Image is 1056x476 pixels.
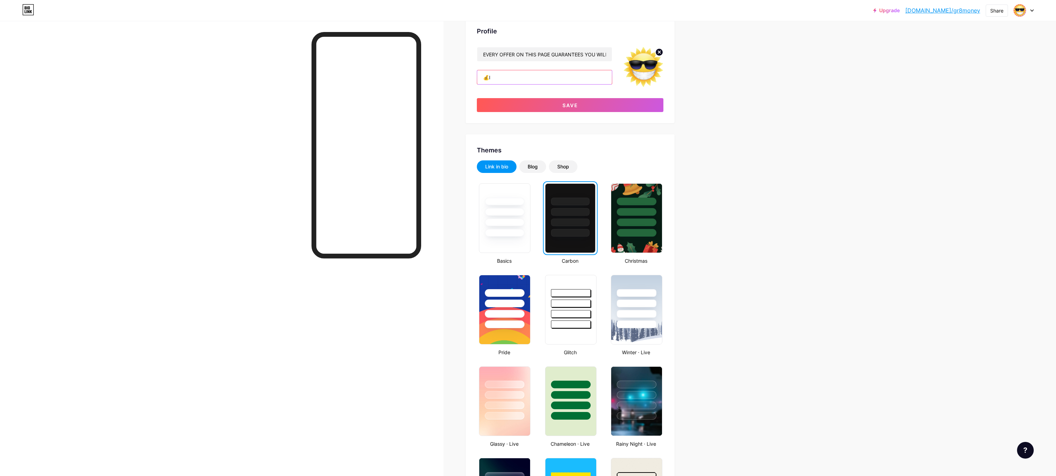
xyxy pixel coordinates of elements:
[477,47,612,61] input: Name
[990,7,1003,14] div: Share
[609,349,663,356] div: Winter · Live
[609,257,663,264] div: Christmas
[477,98,663,112] button: Save
[528,163,538,170] div: Blog
[477,349,531,356] div: Pride
[623,47,663,87] img: gr8money
[477,26,663,36] div: Profile
[562,102,578,108] span: Save
[543,257,598,264] div: Carbon
[543,349,598,356] div: Glitch
[557,163,569,170] div: Shop
[1013,4,1026,17] img: gr8money
[485,163,508,170] div: Link in bio
[609,440,663,447] div: Rainy Night · Live
[543,440,598,447] div: Chameleon · Live
[905,6,980,15] a: [DOMAIN_NAME]/gr8money
[477,145,663,155] div: Themes
[477,440,531,447] div: Glassy · Live
[873,8,900,13] a: Upgrade
[477,257,531,264] div: Basics
[477,70,612,84] input: Bio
